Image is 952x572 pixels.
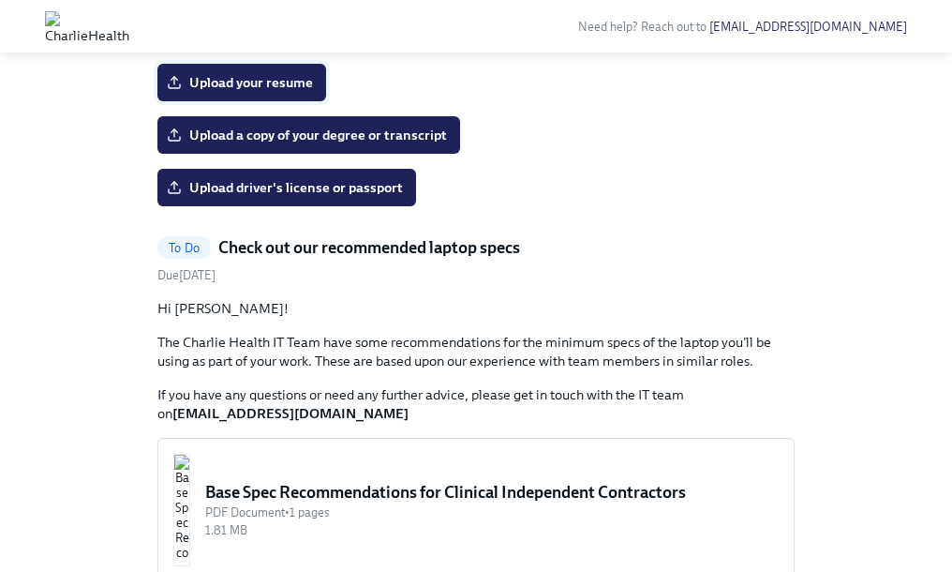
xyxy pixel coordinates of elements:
span: Friday, August 29th 2025, 10:00 am [157,268,216,282]
p: If you have any questions or need any further advice, please get in touch with the IT team on [157,385,795,423]
span: To Do [157,241,211,255]
span: Upload a copy of your degree or transcript [171,126,447,144]
div: 1.81 MB [205,521,779,539]
p: Hi [PERSON_NAME]! [157,299,795,318]
label: Upload a copy of your degree or transcript [157,116,460,154]
a: [EMAIL_ADDRESS][DOMAIN_NAME] [709,20,907,34]
div: Base Spec Recommendations for Clinical Independent Contractors [205,481,779,504]
p: The Charlie Health IT Team have some recommendations for the minimum specs of the laptop you'll b... [157,333,795,370]
img: CharlieHealth [45,11,129,41]
strong: [EMAIL_ADDRESS][DOMAIN_NAME] [172,405,409,422]
span: Upload your resume [171,73,313,92]
img: Base Spec Recommendations for Clinical Independent Contractors [173,454,190,566]
span: Upload driver's license or passport [171,178,403,197]
span: Need help? Reach out to [578,20,907,34]
label: Upload your resume [157,64,326,101]
label: Upload driver's license or passport [157,169,416,206]
a: To DoCheck out our recommended laptop specsDue[DATE] [157,236,795,284]
h5: Check out our recommended laptop specs [218,236,520,259]
div: PDF Document • 1 pages [205,504,779,521]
